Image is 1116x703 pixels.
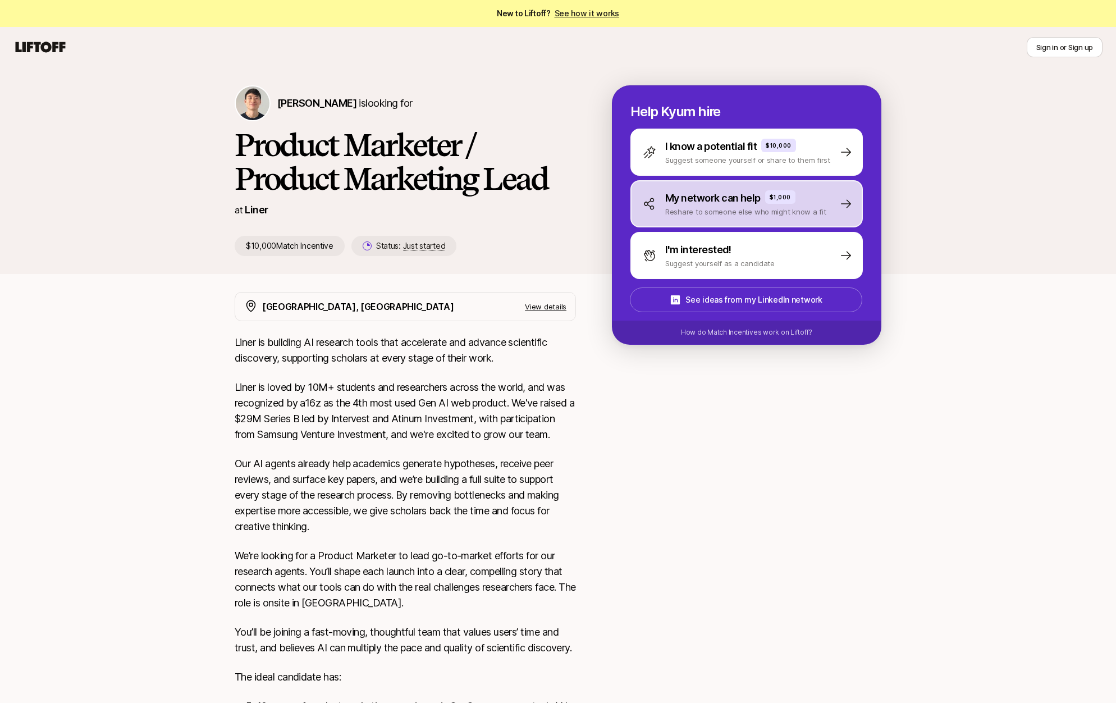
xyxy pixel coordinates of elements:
span: [PERSON_NAME] [277,97,356,109]
p: I'm interested! [665,242,731,258]
p: How do Match Incentives work on Liftoff? [681,327,812,337]
p: You’ll be joining a fast-moving, thoughtful team that values users’ time and trust, and believes ... [235,624,576,656]
span: Just started [403,241,446,251]
p: Help Kyum hire [630,104,863,120]
p: is looking for [277,95,412,111]
p: We’re looking for a Product Marketer to lead go-to-market efforts for our research agents. You’ll... [235,548,576,611]
button: See ideas from my LinkedIn network [630,287,862,312]
p: See ideas from my LinkedIn network [685,293,822,307]
h1: Product Marketer / Product Marketing Lead [235,128,576,195]
p: View details [525,301,566,312]
img: Kyum Kim [236,86,269,120]
p: I know a potential fit [665,139,757,154]
p: Suggest someone yourself or share to them first [665,154,830,166]
p: Reshare to someone else who might know a fit [665,206,826,217]
p: My network can help [665,190,761,206]
p: Suggest yourself as a candidate [665,258,775,269]
p: $10,000 [766,141,792,150]
p: Liner is building AI research tools that accelerate and advance scientific discovery, supporting ... [235,335,576,366]
p: The ideal candidate has: [235,669,576,685]
span: New to Liftoff? [497,7,619,20]
p: [GEOGRAPHIC_DATA], [GEOGRAPHIC_DATA] [262,299,454,314]
p: $1,000 [770,193,791,202]
a: Liner [245,204,268,216]
p: Liner is loved by 10M+ students and researchers across the world, and was recognized by a16z as t... [235,380,576,442]
p: at [235,203,243,217]
button: Sign in or Sign up [1027,37,1103,57]
p: Status: [376,239,445,253]
a: See how it works [555,8,620,18]
p: $10,000 Match Incentive [235,236,345,256]
p: Our AI agents already help academics generate hypotheses, receive peer reviews, and surface key p... [235,456,576,535]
